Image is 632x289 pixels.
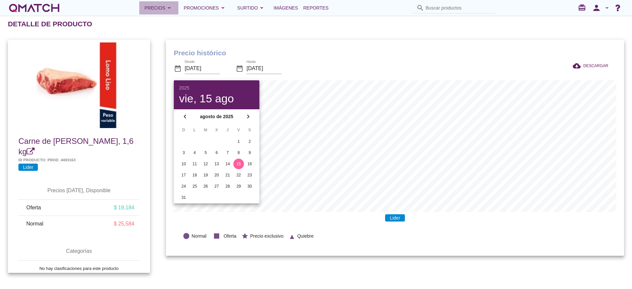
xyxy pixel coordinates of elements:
div: Promociones [184,4,227,12]
th: D [178,124,189,136]
div: 27 [211,183,222,189]
div: 23 [245,172,255,178]
i: date_range [236,65,244,72]
div: 11 [189,161,200,167]
button: 5 [200,147,211,158]
input: Buscar productos [426,3,491,13]
button: 23 [245,170,255,180]
div: 24 [178,183,189,189]
div: 7 [223,150,233,156]
div: 2025 [179,86,254,90]
button: Promociones [178,1,232,14]
span: Oferta [224,233,236,240]
i: person [590,3,603,13]
div: 14 [223,161,233,167]
div: 15 [233,161,244,167]
div: 16 [245,161,255,167]
button: 15 [233,159,244,169]
th: Categorías [18,242,140,260]
button: 19 [200,170,211,180]
th: V [233,124,244,136]
button: 25 [189,181,200,192]
th: Precios [DATE], Disponible [18,181,140,200]
span: DESCARGAR [583,63,608,69]
div: 2 [245,139,255,144]
button: 17 [178,170,189,180]
div: 6 [211,150,222,156]
button: 31 [178,192,189,203]
div: 9 [245,150,255,156]
i: star [241,232,249,240]
i: stop [211,231,222,241]
div: Surtido [237,4,266,12]
i: ▲ [288,232,296,239]
button: 11 [189,159,200,169]
div: 12 [200,161,211,167]
i: arrow_drop_down [165,4,173,12]
div: 22 [233,172,244,178]
div: 17 [178,172,189,178]
button: DESCARGAR [567,60,614,72]
div: 1 [233,139,244,144]
th: X [211,124,222,136]
div: 10 [178,161,189,167]
span: Carne de [PERSON_NAME], 1,6 kg [18,137,133,156]
button: 26 [200,181,211,192]
i: arrow_drop_down [603,4,611,12]
i: date_range [174,65,182,72]
button: 14 [223,159,233,169]
th: J [223,124,233,136]
div: Precios [145,4,173,12]
div: 29 [233,183,244,189]
button: 30 [245,181,255,192]
h1: Precio histórico [174,48,616,58]
h5: Id producto: prod_4493163 [18,157,140,163]
div: 30 [245,183,255,189]
button: 21 [223,170,233,180]
th: L [189,124,199,136]
i: arrow_drop_down [258,4,266,12]
td: Normal [18,216,78,231]
td: $ 19,184 [78,200,140,216]
button: 20 [211,170,222,180]
div: 8 [233,150,244,156]
h2: Detalle de producto [8,19,92,29]
th: S [245,124,255,136]
span: Quiebre [297,233,314,240]
div: 21 [223,172,233,178]
button: Surtido [232,1,271,14]
button: 2 [245,136,255,147]
button: 16 [245,159,255,169]
td: Oferta [18,200,78,216]
button: 10 [178,159,189,169]
button: 6 [211,147,222,158]
span: Precio exclusivo [250,233,283,240]
button: 24 [178,181,189,192]
i: arrow_drop_down [219,4,227,12]
div: 19 [200,172,211,178]
div: 18 [189,172,200,178]
strong: agosto de 2025 [191,113,242,120]
button: 8 [233,147,244,158]
div: vie, 15 ago [179,93,254,104]
button: 3 [178,147,189,158]
input: Hasta [247,63,282,74]
div: 25 [189,183,200,189]
button: 22 [233,170,244,180]
button: 13 [211,159,222,169]
a: Reportes [301,1,331,14]
a: white-qmatch-logo [8,1,61,14]
i: chevron_right [244,113,252,120]
button: Precios [139,1,178,14]
i: lens [183,232,190,240]
div: 13 [211,161,222,167]
button: 4 [189,147,200,158]
span: Lider [18,164,38,171]
i: redeem [578,4,589,12]
td: $ 25,584 [78,216,140,231]
input: Desde [185,63,220,74]
i: cloud_download [573,62,583,70]
span: Reportes [303,4,329,12]
i: chevron_left [181,113,189,120]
